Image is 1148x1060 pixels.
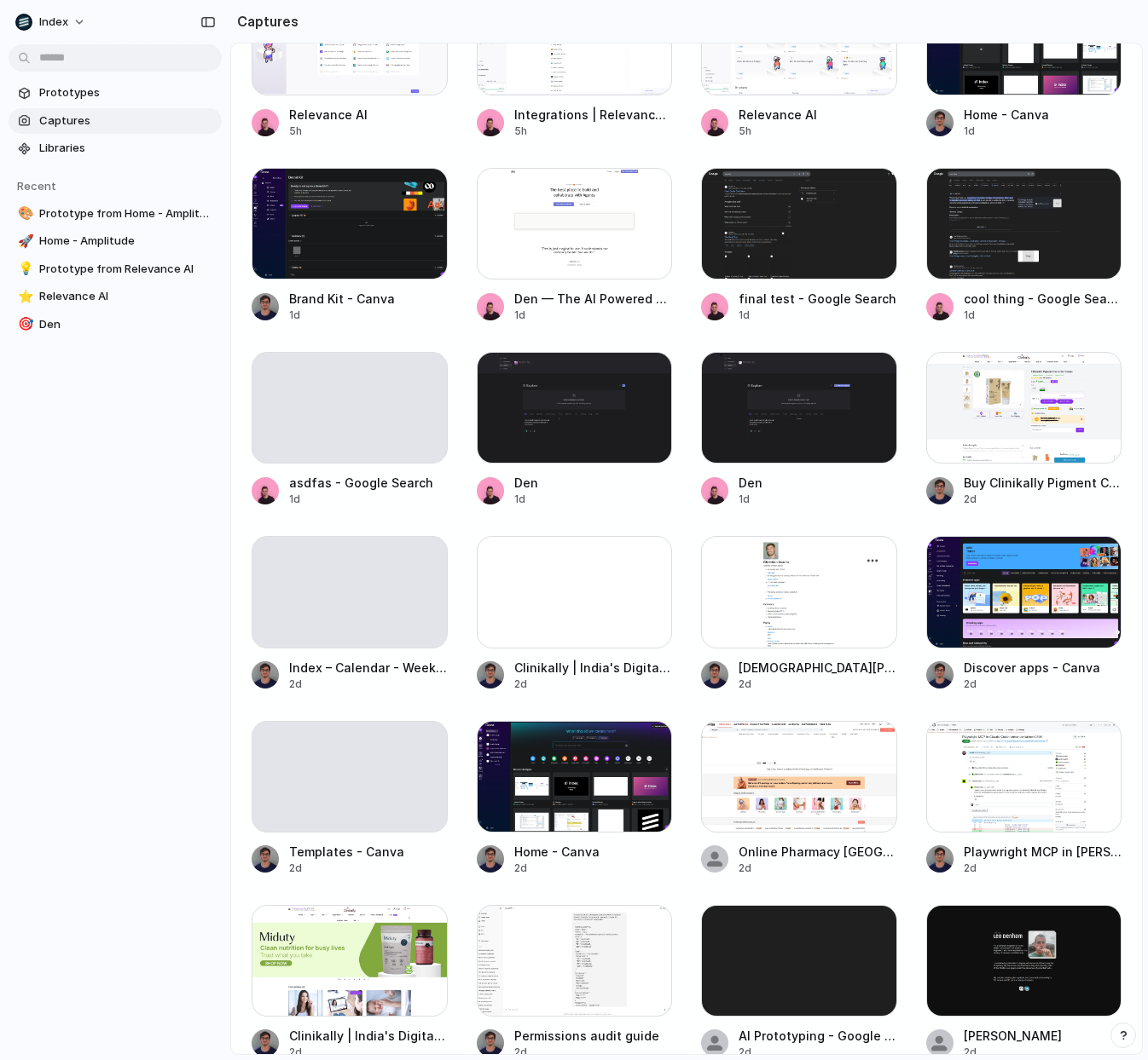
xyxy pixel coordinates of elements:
div: Clinikally | India's Digital Clinic for Skin & Hair Care That Works! [514,659,673,677]
a: 🚀Home - Amplitude [9,228,222,254]
a: ⭐Relevance AI [9,284,222,309]
div: 2d [964,677,1100,692]
div: ⭐ [18,287,30,307]
button: ⭐ [15,288,32,305]
div: [PERSON_NAME] [964,1027,1062,1045]
div: 2d [739,861,897,876]
div: Templates - Canva [289,843,404,861]
div: final test - Google Search [739,290,896,308]
div: [DEMOGRAPHIC_DATA][PERSON_NAME] [739,659,897,677]
div: 1d [514,308,673,323]
div: 💡 [18,259,30,279]
div: 🎨 [18,204,30,223]
div: Brand Kit - Canva [289,290,395,308]
div: Permissions audit guide [514,1027,659,1045]
div: cool thing - Google Search [964,290,1122,308]
div: 🎯 [18,314,30,334]
div: Den [514,474,538,492]
button: 🚀 [15,233,32,250]
div: Relevance AI [739,106,817,124]
a: 🎯Den [9,312,222,337]
div: AI Prototyping - Google Search [739,1027,897,1045]
div: 🚀 [18,232,30,251]
div: Integrations | Relevance AI [514,106,673,124]
div: Den [739,474,762,492]
button: Index [9,9,95,36]
div: Buy Clinikally Pigment Corrector Cream Online | Clinikally [964,474,1122,492]
span: Prototypes [39,84,215,101]
div: Online Pharmacy [GEOGRAPHIC_DATA] | Buy Medicines from [GEOGRAPHIC_DATA]'s Trusted Medicine Store... [739,843,897,861]
div: 2d [289,677,448,692]
span: Den [39,316,215,333]
span: Home - Amplitude [39,233,215,250]
a: 💡Prototype from Relevance AI [9,256,222,282]
span: Index [39,14,68,31]
div: Clinikally | India's Digital Clinic for Skin & Hair Care That Works! [289,1027,448,1045]
div: 1d [289,308,395,323]
div: 2d [514,1045,659,1060]
div: 5h [514,124,673,139]
div: Relevance AI [289,106,368,124]
div: 2d [739,677,897,692]
div: 1d [289,492,433,507]
div: 2d [289,1045,448,1060]
div: asdfas - Google Search [289,474,433,492]
div: Den — The AI Powered Workspace [514,290,673,308]
div: Home - Canva [964,106,1049,124]
div: 2d [514,861,600,876]
div: 1d [964,124,1049,139]
div: 2d [964,861,1122,876]
div: 1d [739,308,896,323]
div: 2d [514,677,673,692]
span: Prototype from Relevance AI [39,261,215,278]
button: 🎨 [15,205,32,222]
button: 🎯 [15,316,32,333]
span: Captures [39,112,215,130]
a: Prototypes [9,80,222,106]
div: Index – Calendar - Week of [DATE] [289,659,448,677]
div: 1d [739,492,762,507]
div: Home - Canva [514,843,600,861]
div: 2d [739,1045,897,1060]
div: 2d [964,1045,1062,1060]
span: Libraries [39,140,215,157]
button: 💡 [15,261,32,278]
div: 2d [964,492,1122,507]
a: Libraries [9,135,222,161]
div: 2d [289,861,404,876]
span: Relevance AI [39,288,215,305]
div: 5h [739,124,817,139]
div: 1d [514,492,538,507]
div: 5h [289,124,368,139]
h2: Captures [230,11,299,32]
div: Playwright MCP in [PERSON_NAME] Code runner container by [PERSON_NAME] Request #2898 · Index-Tech... [964,843,1122,861]
span: Recent [17,179,56,193]
a: 🎨Prototype from Home - Amplitude [9,201,222,227]
span: Prototype from Home - Amplitude [39,205,215,222]
div: Discover apps - Canva [964,659,1100,677]
a: Captures [9,108,222,134]
div: 1d [964,308,1122,323]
